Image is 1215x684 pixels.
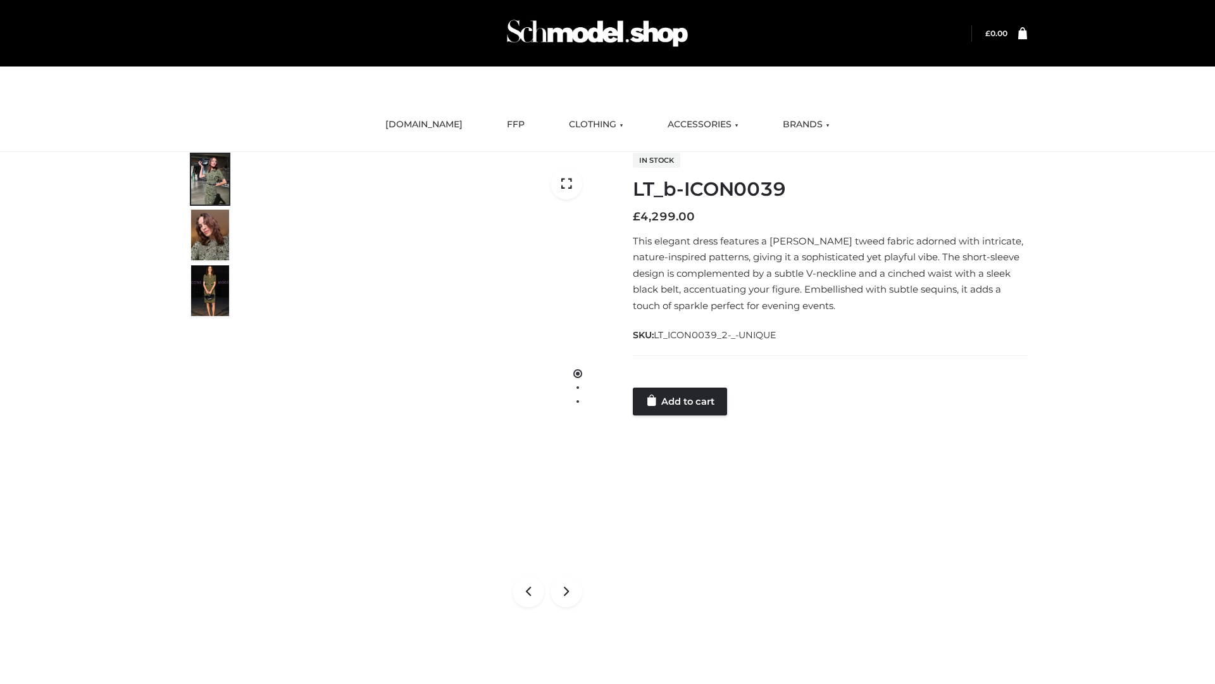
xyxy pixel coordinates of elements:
a: BRANDS [773,111,839,139]
bdi: 0.00 [985,28,1007,38]
img: Schmodel Admin 964 [502,8,692,58]
bdi: 4,299.00 [633,210,695,224]
img: Screenshot-2024-10-29-at-7.00.03%E2%80%AFPM.jpg [191,210,229,260]
a: ACCESSORIES [658,111,748,139]
a: [DOMAIN_NAME] [376,111,472,139]
span: SKU: [633,327,778,343]
a: CLOTHING [559,111,633,139]
a: FFP [497,111,534,139]
a: Add to cart [633,388,727,415]
a: £0.00 [985,28,1007,38]
img: Screenshot-2024-10-29-at-7.00.09%E2%80%AFPM.jpg [191,265,229,316]
p: This elegant dress features a [PERSON_NAME] tweed fabric adorned with intricate, nature-inspired ... [633,233,1027,314]
span: LT_ICON0039_2-_-UNIQUE [654,329,776,341]
span: In stock [633,153,680,168]
img: Screenshot-2024-10-29-at-6.59.56%E2%80%AFPM.jpg [191,154,229,205]
span: £ [985,28,990,38]
h1: LT_b-ICON0039 [633,178,1027,201]
img: Screenshot-2024-10-29-at-6.59.56 PM [245,152,598,623]
span: £ [633,210,640,224]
